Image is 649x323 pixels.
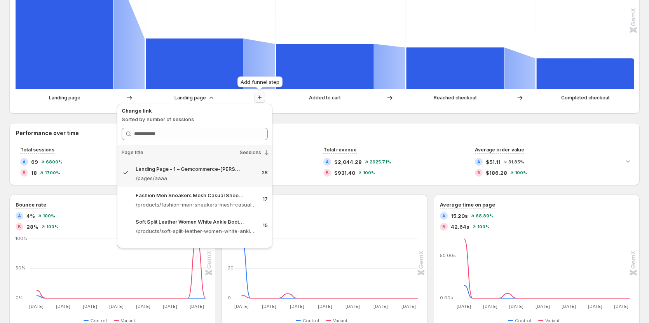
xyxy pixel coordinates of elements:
[228,266,234,271] text: 20
[477,224,490,229] span: 100%
[290,304,304,309] text: [DATE]
[561,94,610,102] p: Completed checkout
[83,304,97,309] text: [DATE]
[23,160,26,164] h2: A
[174,94,206,102] p: Landing page
[623,156,633,167] button: Expand chart
[136,227,256,235] p: /products/soft-split-leather-women-white-ankle-boots-motorcycle-boots-[DEMOGRAPHIC_DATA]-autumn-w...
[23,170,26,175] h2: B
[334,158,362,166] span: $2,044.28
[136,244,247,252] p: Resin [PERSON_NAME] Totoro Model Figurines Fairy Flower Pot Ornamen – Gemcommerce-[PERSON_NAME]-dev
[136,165,243,173] p: Landing Page - 1 – Gemcommerce-[PERSON_NAME]
[434,94,477,102] p: Reached checkout
[18,224,21,229] h2: B
[20,147,54,153] span: Total sessions
[263,196,268,202] p: 17
[56,304,70,309] text: [DATE]
[515,170,527,175] span: 100%
[536,304,550,309] text: [DATE]
[263,222,268,229] p: 15
[31,158,38,166] span: 69
[262,170,268,176] p: 28
[508,160,524,164] span: 31.85%
[240,149,261,156] span: Sessions
[442,224,445,229] h2: B
[18,214,21,218] h2: A
[309,94,341,102] p: Added to cart
[440,295,453,300] text: 0.00s
[46,160,63,164] span: 6800%
[401,304,416,309] text: [DATE]
[483,304,497,309] text: [DATE]
[43,214,55,218] span: 100%
[49,94,80,102] p: Landing page
[442,214,445,218] h2: A
[16,236,27,241] text: 100%
[477,170,480,175] h2: B
[406,47,504,89] path: Reached checkout: 23
[45,170,60,175] span: 1700%
[440,253,456,258] text: 50.00s
[262,304,276,309] text: [DATE]
[228,295,231,300] text: 0
[562,304,576,309] text: [DATE]
[234,304,249,309] text: [DATE]
[318,304,332,309] text: [DATE]
[451,212,468,220] span: 15.20s
[146,38,243,89] path: Landing page-134c1,107,597fc,595: 28
[122,115,268,123] p: Sorted by number of sessions
[614,304,628,309] text: [DATE]
[475,147,524,153] span: Average order value
[326,160,329,164] h2: A
[136,201,256,208] p: /products/fashion-men-sneakers-mesh-casual-shoes-lac-up-mens-shoes-lightweight-vulcanize-shoes-wa...
[476,214,494,218] span: 68.89%
[363,170,375,175] span: 100%
[136,304,150,309] text: [DATE]
[46,224,59,229] span: 100%
[509,304,523,309] text: [DATE]
[588,304,602,309] text: [DATE]
[345,304,360,309] text: [DATE]
[16,295,23,300] text: 0%
[29,304,44,309] text: [DATE]
[486,158,501,166] span: $51.11
[16,266,25,271] text: 50%
[323,147,357,153] span: Total revenue
[16,129,633,137] h2: Performance over time
[122,107,268,115] p: Change link
[334,169,355,177] span: $931.40
[440,201,495,208] h3: Average time on page
[163,304,177,309] text: [DATE]
[122,149,143,156] span: Page title
[136,191,244,199] p: Fashion Men Sneakers Mesh Casual Shoes Lac-up Mens Shoes Lightweight V – Gemcommerce-[PERSON_NAME...
[326,170,329,175] h2: B
[26,223,38,231] span: 28%
[373,304,388,309] text: [DATE]
[486,169,507,177] span: $186.28
[31,169,37,177] span: 18
[451,223,469,231] span: 42.64s
[457,304,471,309] text: [DATE]
[190,304,204,309] text: [DATE]
[136,218,244,226] p: Soft Split Leather Women White Ankle Boots Motorcycle Boots [DEMOGRAPHIC_DATA] Aut – Gemcommerce-...
[16,201,46,208] h3: Bounce rate
[370,160,391,164] span: 2625.71%
[110,304,124,309] text: [DATE]
[26,212,35,220] span: 4%
[477,160,480,164] h2: A
[136,174,255,182] p: /pages/aaaa
[537,58,634,89] path: Completed checkout: 17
